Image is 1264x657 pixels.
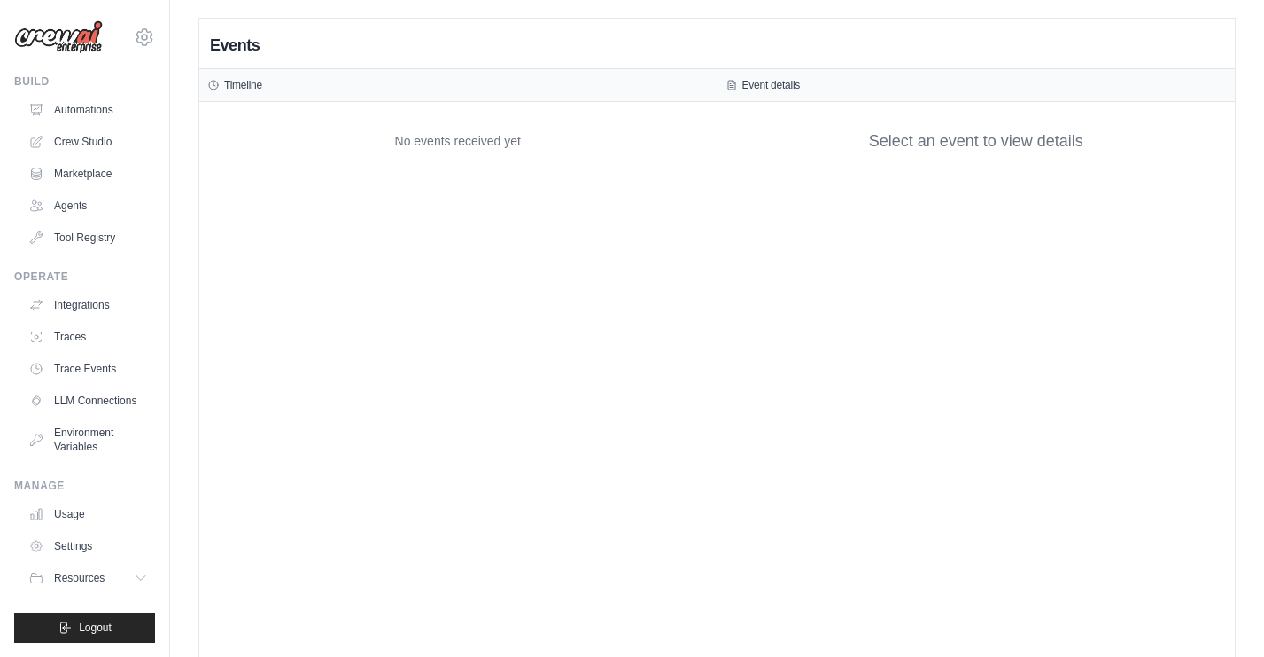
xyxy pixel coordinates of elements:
a: Crew Studio [21,128,155,156]
a: Traces [21,323,155,351]
span: Logout [79,621,112,635]
div: Operate [14,270,155,284]
button: Logout [14,613,155,643]
h3: Timeline [224,78,262,92]
h3: Event details [742,78,801,92]
a: Usage [21,500,155,528]
div: No events received yet [208,111,708,171]
a: LLM Connections [21,387,155,415]
a: Agents [21,192,155,220]
h2: Events [210,33,260,58]
a: Tool Registry [21,223,155,252]
img: Logo [14,20,103,54]
a: Marketplace [21,160,155,188]
div: Manage [14,479,155,493]
a: Settings [21,532,155,560]
a: Automations [21,96,155,124]
div: Select an event to view details [869,129,1083,153]
div: Build [14,74,155,89]
a: Environment Variables [21,418,155,461]
a: Trace Events [21,355,155,383]
a: Integrations [21,291,155,319]
span: Resources [54,571,105,585]
button: Resources [21,564,155,592]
